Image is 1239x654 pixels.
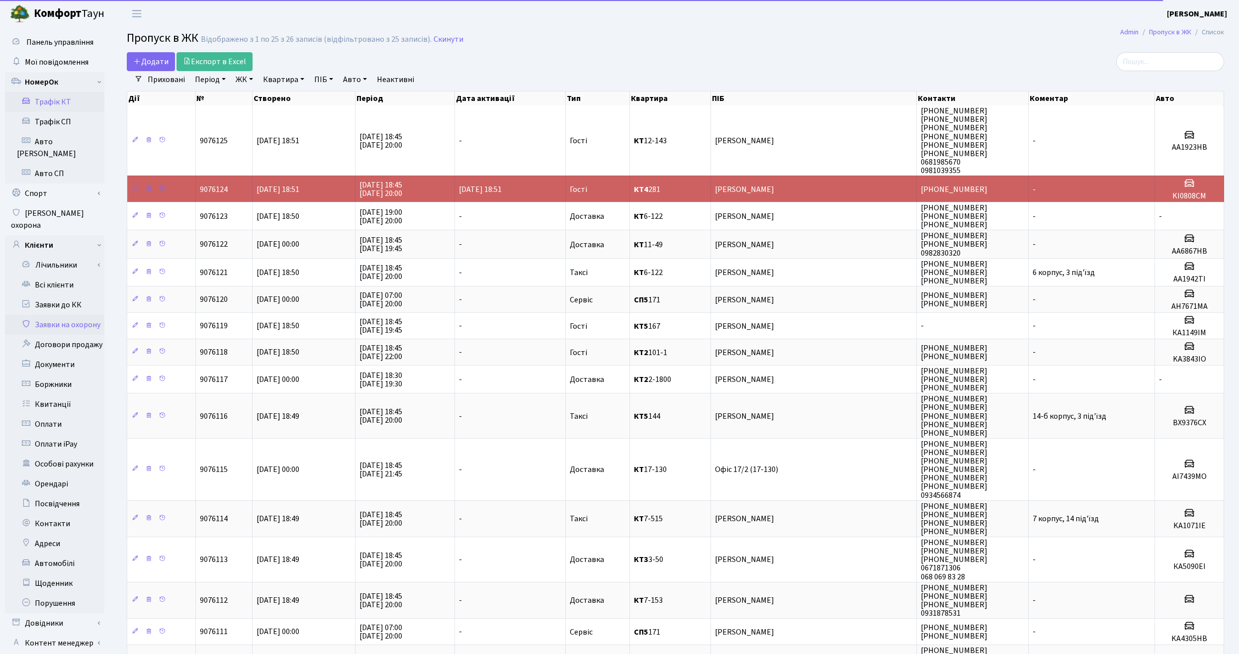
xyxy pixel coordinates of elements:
[634,627,648,638] b: СП5
[1149,27,1191,37] a: Пропуск в ЖК
[459,239,462,250] span: -
[459,321,462,332] span: -
[1159,143,1220,152] h5: АА1923НВ
[1116,52,1224,71] input: Пошук...
[459,347,462,358] span: -
[5,514,104,534] a: Контакти
[5,132,104,164] a: Авто [PERSON_NAME]
[5,203,104,235] a: [PERSON_NAME] охорона
[257,464,299,475] span: [DATE] 00:00
[459,374,462,385] span: -
[634,513,644,524] b: КТ
[1033,627,1036,638] span: -
[459,554,462,565] span: -
[1033,239,1036,250] span: -
[1159,302,1220,311] h5: AH7671MA
[5,454,104,474] a: Особові рахунки
[195,92,252,105] th: №
[570,137,587,145] span: Гості
[1155,92,1224,105] th: Авто
[359,622,402,642] span: [DATE] 07:00 [DATE] 20:00
[200,627,228,638] span: 9076111
[257,627,299,638] span: [DATE] 00:00
[25,57,88,68] span: Мої повідомлення
[26,37,93,48] span: Панель управління
[459,135,462,146] span: -
[459,627,462,638] span: -
[459,513,462,524] span: -
[921,343,987,362] span: [PHONE_NUMBER] [PHONE_NUMBER]
[921,622,987,642] span: [PHONE_NUMBER] [PHONE_NUMBER]
[359,290,402,309] span: [DATE] 07:00 [DATE] 20:00
[359,343,402,362] span: [DATE] 18:45 [DATE] 22:00
[921,184,987,195] span: [PHONE_NUMBER]
[570,596,604,604] span: Доставка
[715,412,912,420] span: [PERSON_NAME]
[1167,8,1227,20] a: [PERSON_NAME]
[634,267,644,278] b: КТ
[257,321,299,332] span: [DATE] 18:50
[715,269,912,277] span: [PERSON_NAME]
[634,135,644,146] b: КТ
[634,212,707,220] span: 6-122
[917,92,1029,105] th: Контакти
[359,180,402,199] span: [DATE] 18:45 [DATE] 20:00
[201,35,432,44] div: Відображено з 1 по 25 з 26 записів (відфільтровано з 25 записів).
[634,595,644,606] b: КТ
[459,294,462,305] span: -
[257,513,299,524] span: [DATE] 18:49
[1033,321,1036,332] span: -
[634,375,707,383] span: 2-1800
[253,92,355,105] th: Створено
[711,92,917,105] th: ПІБ
[259,71,308,88] a: Квартира
[339,71,371,88] a: Авто
[359,406,402,426] span: [DATE] 18:45 [DATE] 20:00
[359,591,402,610] span: [DATE] 18:45 [DATE] 20:00
[373,71,418,88] a: Неактивні
[570,412,588,420] span: Таксі
[570,466,604,473] span: Доставка
[200,267,228,278] span: 9076121
[11,255,104,275] a: Лічильники
[570,241,604,249] span: Доставка
[455,92,566,105] th: Дата активації
[200,374,228,385] span: 9076117
[257,135,299,146] span: [DATE] 18:51
[634,186,707,193] span: 281
[1159,562,1220,571] h5: КА5090ЕІ
[1159,634,1220,644] h5: KA4305HB
[634,349,707,357] span: 101-1
[570,556,604,563] span: Доставка
[5,315,104,335] a: Заявки на охорону
[257,374,299,385] span: [DATE] 00:00
[570,296,593,304] span: Сервіс
[921,230,987,258] span: [PHONE_NUMBER] [PHONE_NUMBER] 0982830320
[634,556,707,563] span: 3-50
[715,466,912,473] span: Офіс 17/2 (17-130)
[359,131,402,151] span: [DATE] 18:45 [DATE] 20:00
[921,105,987,176] span: [PHONE_NUMBER] [PHONE_NUMBER] [PHONE_NUMBER] [PHONE_NUMBER] [PHONE_NUMBER] [PHONE_NUMBER] 0681985...
[715,186,912,193] span: [PERSON_NAME]
[1033,513,1099,524] span: 7 корпус, 14 під'їзд
[715,515,912,523] span: [PERSON_NAME]
[1159,355,1220,364] h5: KA3843IO
[127,29,198,47] span: Пропуск в ЖК
[1159,374,1162,385] span: -
[5,112,104,132] a: Трафік СП
[921,366,987,393] span: [PHONE_NUMBER] [PHONE_NUMBER] [PHONE_NUMBER]
[1159,328,1220,338] h5: КА1149ІМ
[200,135,228,146] span: 9076125
[5,394,104,414] a: Квитанції
[127,92,195,105] th: Дії
[34,5,82,21] b: Комфорт
[459,211,462,222] span: -
[1033,554,1036,565] span: -
[715,296,912,304] span: [PERSON_NAME]
[634,321,648,332] b: КТ5
[5,613,104,633] a: Довідники
[459,411,462,422] span: -
[715,375,912,383] span: [PERSON_NAME]
[570,628,593,636] span: Сервіс
[359,316,402,336] span: [DATE] 18:45 [DATE] 19:45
